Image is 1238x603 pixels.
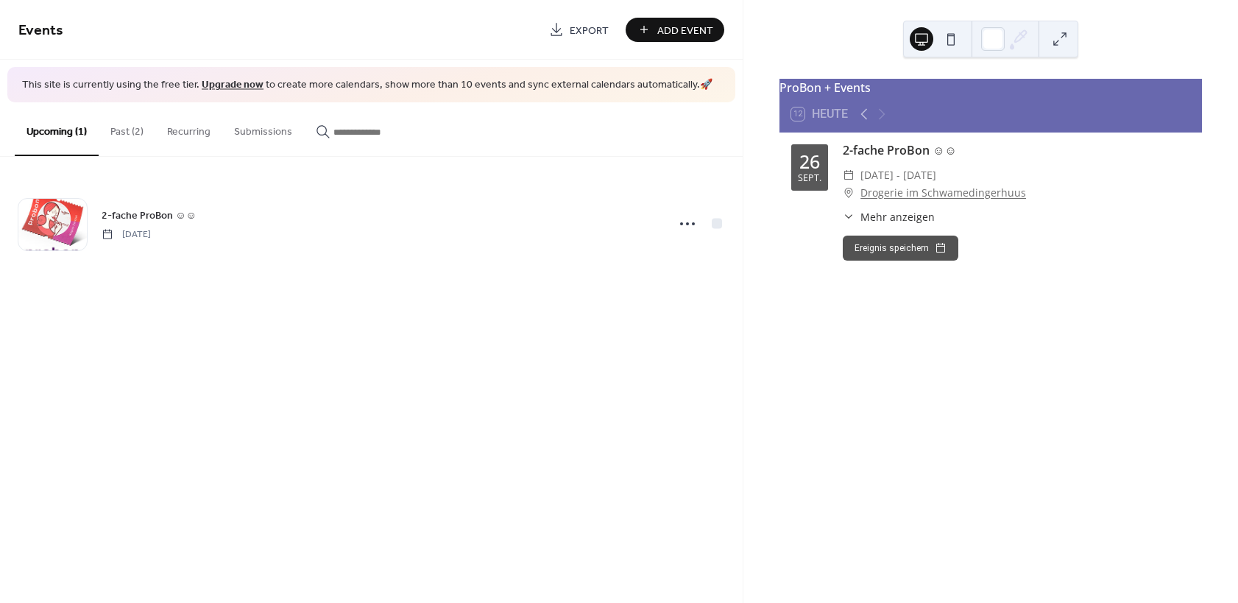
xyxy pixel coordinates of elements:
[538,18,620,42] a: Export
[102,208,197,223] span: 2-fache ProBon ☺☺
[860,166,936,184] span: [DATE] - [DATE]
[15,102,99,156] button: Upcoming (1)
[22,78,712,93] span: This site is currently using the free tier. to create more calendars, show more than 10 events an...
[99,102,155,155] button: Past (2)
[102,228,151,241] span: [DATE]
[18,16,63,45] span: Events
[798,174,821,183] div: Sept.
[843,141,1190,159] div: 2-fache ProBon ☺☺
[799,152,820,171] div: 26
[843,166,855,184] div: ​
[570,23,609,38] span: Export
[202,75,263,95] a: Upgrade now
[860,184,1026,202] a: Drogerie im Schwamedingerhuus
[626,18,724,42] button: Add Event
[222,102,304,155] button: Submissions
[860,209,935,225] span: Mehr anzeigen
[843,184,855,202] div: ​
[657,23,713,38] span: Add Event
[843,236,958,261] button: Ereignis speichern
[779,79,1202,96] div: ProBon + Events
[843,209,935,225] button: ​Mehr anzeigen
[102,207,197,224] a: 2-fache ProBon ☺☺
[843,209,855,225] div: ​
[155,102,222,155] button: Recurring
